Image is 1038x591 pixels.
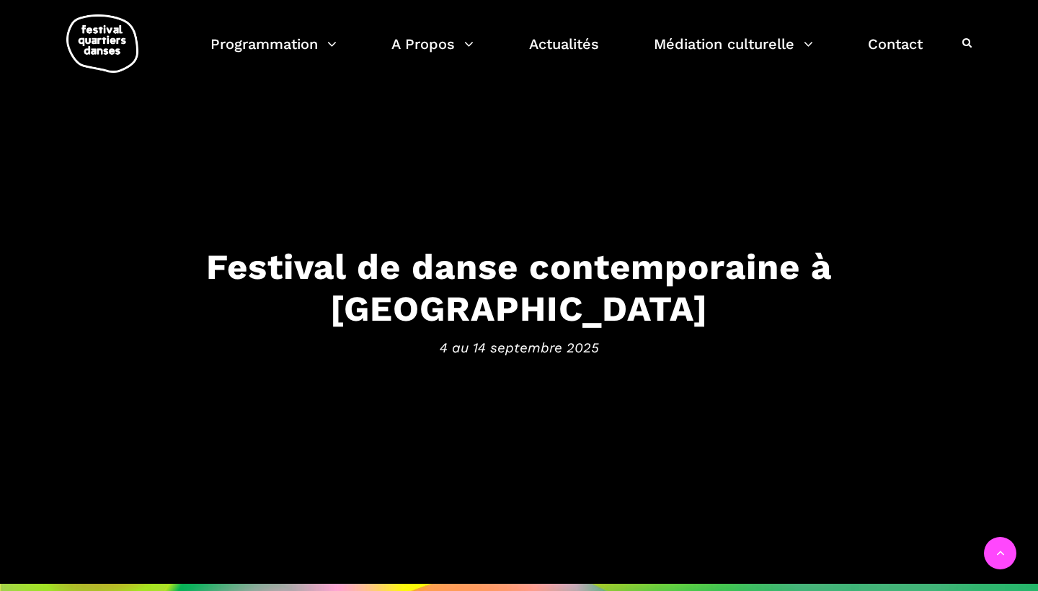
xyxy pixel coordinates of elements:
h3: Festival de danse contemporaine à [GEOGRAPHIC_DATA] [72,245,966,330]
a: Actualités [529,32,599,74]
a: Contact [868,32,923,74]
a: A Propos [391,32,474,74]
img: logo-fqd-med [66,14,138,73]
span: 4 au 14 septembre 2025 [72,337,966,359]
a: Médiation culturelle [654,32,813,74]
a: Programmation [210,32,337,74]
